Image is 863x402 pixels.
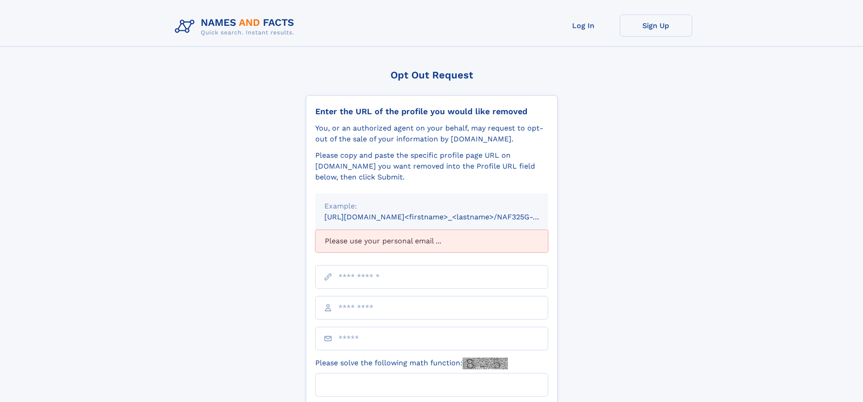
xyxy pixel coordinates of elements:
div: Enter the URL of the profile you would like removed [315,107,548,116]
div: Please use your personal email ... [315,230,548,252]
div: Please copy and paste the specific profile page URL on [DOMAIN_NAME] you want removed into the Pr... [315,150,548,183]
a: Sign Up [620,15,692,37]
div: You, or an authorized agent on your behalf, may request to opt-out of the sale of your informatio... [315,123,548,145]
div: Opt Out Request [306,69,558,81]
img: Logo Names and Facts [171,15,302,39]
small: [URL][DOMAIN_NAME]<firstname>_<lastname>/NAF325G-xxxxxxxx [324,213,565,221]
div: Example: [324,201,539,212]
label: Please solve the following math function: [315,358,508,369]
a: Log In [547,15,620,37]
